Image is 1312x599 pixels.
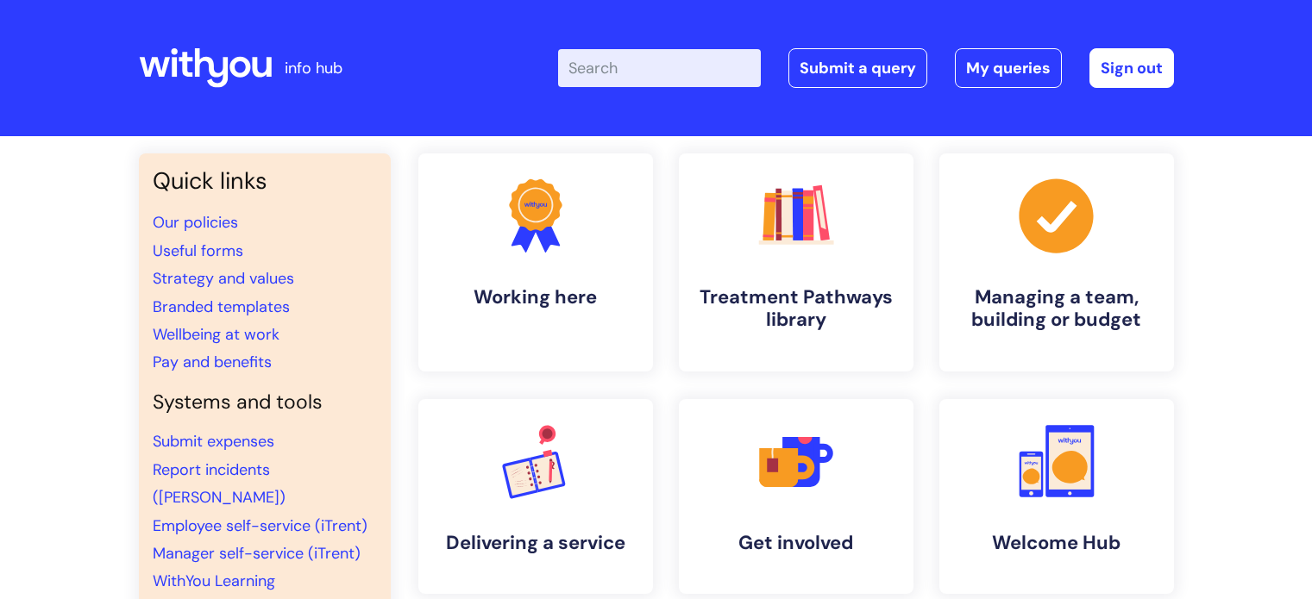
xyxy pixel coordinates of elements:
a: Delivering a service [418,399,653,594]
div: | - [558,48,1174,88]
a: Report incidents ([PERSON_NAME]) [153,459,286,508]
p: info hub [285,54,342,82]
a: Working here [418,153,653,371]
a: Sign out [1089,48,1174,88]
h4: Working here [432,286,639,309]
a: Useful forms [153,240,243,261]
h4: Welcome Hub [953,532,1160,554]
a: Branded templates [153,296,290,317]
h4: Managing a team, building or budget [953,286,1160,332]
a: Employee self-service (iTrent) [153,515,367,536]
a: Managing a team, building or budget [939,153,1174,371]
a: Our policies [153,212,238,233]
a: Wellbeing at work [153,324,279,345]
h4: Systems and tools [153,390,377,415]
h4: Get involved [693,532,900,554]
h3: Quick links [153,167,377,195]
input: Search [558,49,761,87]
a: My queries [955,48,1062,88]
a: WithYou Learning [153,571,275,591]
h4: Treatment Pathways library [693,286,900,332]
a: Manager self-service (iTrent) [153,543,361,564]
a: Treatment Pathways library [679,153,913,371]
a: Pay and benefits [153,352,272,372]
h4: Delivering a service [432,532,639,554]
a: Welcome Hub [939,399,1174,594]
a: Get involved [679,399,913,594]
a: Strategy and values [153,268,294,289]
a: Submit a query [788,48,927,88]
a: Submit expenses [153,431,274,452]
